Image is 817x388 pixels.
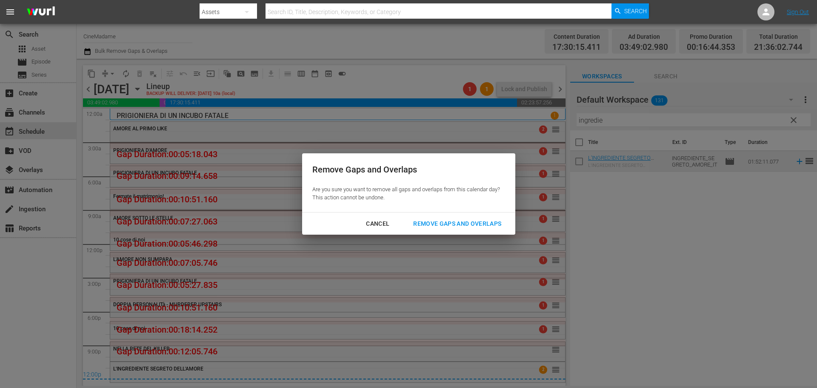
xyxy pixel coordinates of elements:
p: This action cannot be undone. [312,194,500,202]
p: Are you sure you want to remove all gaps and overlaps from this calendar day? [312,186,500,194]
span: menu [5,7,15,17]
button: Cancel [356,216,400,232]
div: Remove Gaps and Overlaps [312,164,500,176]
div: Cancel [359,218,396,229]
a: Sign Out [787,9,809,15]
div: Remove Gaps and Overlaps [406,218,508,229]
img: ans4CAIJ8jUAAAAAAAAAAAAAAAAAAAAAAAAgQb4GAAAAAAAAAAAAAAAAAAAAAAAAJMjXAAAAAAAAAAAAAAAAAAAAAAAAgAT5G... [20,2,61,22]
span: Search [624,3,647,19]
button: Remove Gaps and Overlaps [403,216,511,232]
